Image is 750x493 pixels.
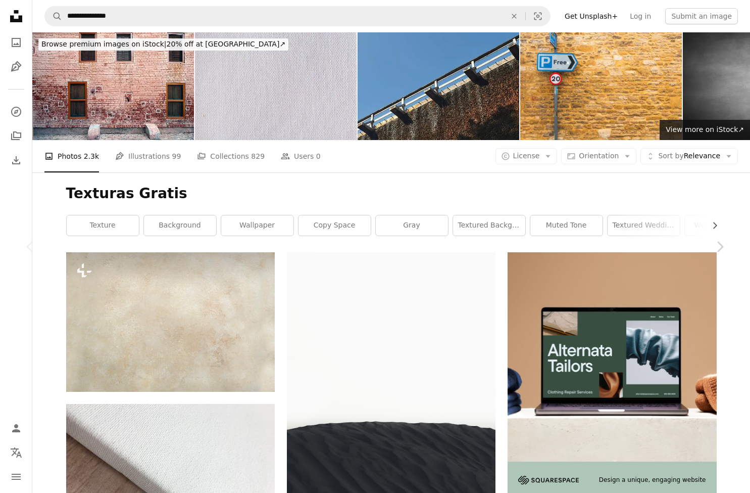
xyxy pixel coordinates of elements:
[67,215,139,236] a: texture
[6,467,26,487] button: Menu
[251,151,265,162] span: 829
[6,32,26,53] a: Photos
[197,140,265,172] a: Collections 829
[6,150,26,170] a: Download History
[115,140,181,172] a: Illustrations 99
[559,8,624,24] a: Get Unsplash+
[658,151,720,161] span: Relevance
[665,8,738,24] button: Submit an image
[287,405,495,414] a: landscape photography of sand dunes
[624,8,657,24] a: Log in
[376,215,448,236] a: gray
[689,198,750,295] a: Next
[6,418,26,438] a: Log in / Sign up
[66,185,717,203] h1: Texturas Gratis
[144,215,216,236] a: background
[316,151,321,162] span: 0
[599,476,706,484] span: Design a unique, engaging website
[41,40,285,48] span: 20% off at [GEOGRAPHIC_DATA] ↗
[281,140,321,172] a: Users 0
[608,215,680,236] a: textured wedding background
[32,32,294,57] a: Browse premium images on iStock|20% off at [GEOGRAPHIC_DATA]↗
[195,32,357,140] img: White canvas texture close-up
[518,476,579,484] img: file-1705255347840-230a6ab5bca9image
[6,126,26,146] a: Collections
[358,32,519,140] img: Graduation tower close-up on a cloudless day
[508,252,716,461] img: file-1707885205802-88dd96a21c72image
[66,478,275,487] a: a close up of a white canvas on a wooden surface
[640,148,738,164] button: Sort byRelevance
[66,252,275,392] img: a picture of a white wall with a black cat sitting on top of it
[503,7,525,26] button: Clear
[561,148,636,164] button: Orientation
[6,57,26,77] a: Illustrations
[221,215,293,236] a: wallpaper
[660,120,750,140] a: View more on iStock↗
[44,6,551,26] form: Find visuals sitewide
[530,215,603,236] a: muted tone
[495,148,558,164] button: License
[6,442,26,463] button: Language
[172,151,181,162] span: 99
[453,215,525,236] a: textured background
[666,125,744,133] span: View more on iStock ↗
[526,7,550,26] button: Visual search
[513,152,540,160] span: License
[66,318,275,327] a: a picture of a white wall with a black cat sitting on top of it
[45,7,62,26] button: Search Unsplash
[658,152,683,160] span: Sort by
[298,215,371,236] a: copy space
[41,40,166,48] span: Browse premium images on iStock |
[520,32,682,140] img: Parking sign by a brick wall
[32,32,194,140] img: Bullet marked walls, Jallianwala Bagh, Amritsar, Punjab, India.
[6,102,26,122] a: Explore
[579,152,619,160] span: Orientation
